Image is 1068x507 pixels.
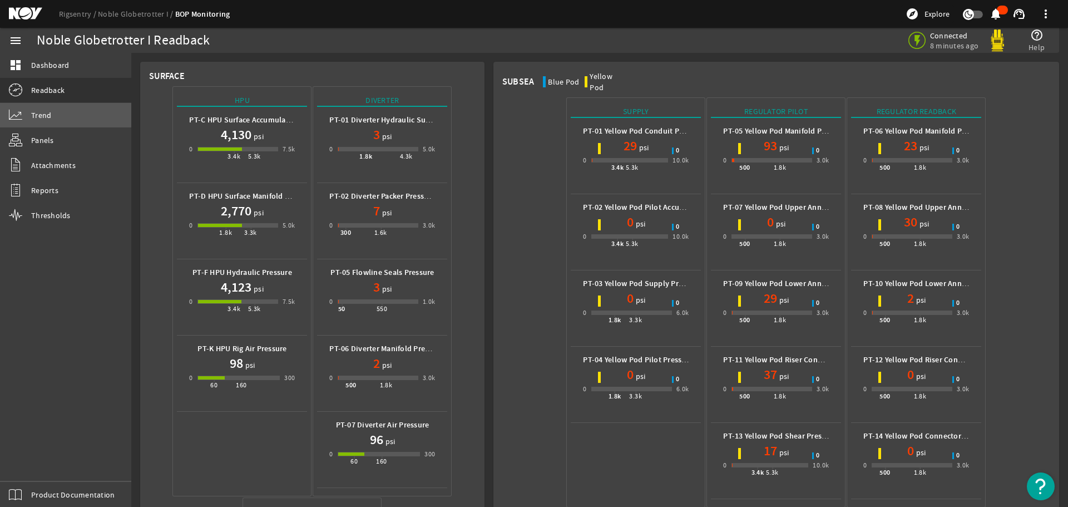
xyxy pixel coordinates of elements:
span: psi [774,218,786,229]
div: 0 [583,231,586,242]
span: Panels [31,135,54,146]
span: psi [917,142,929,153]
h1: 4,130 [221,126,251,144]
h1: 30 [904,213,917,231]
div: 10.0k [673,231,689,242]
span: Product Documentation [31,489,115,500]
span: psi [634,218,646,229]
h1: 93 [764,137,777,155]
div: 1.8k [914,467,927,478]
b: PT-07 Yellow Pod Upper Annular Pilot Pressure [723,202,886,213]
b: PT-01 Diverter Hydraulic Supply Pressure [329,115,473,125]
span: psi [637,142,649,153]
div: 3.0k [817,307,829,318]
span: psi [634,294,646,306]
span: psi [383,436,395,447]
h1: 29 [624,137,637,155]
span: psi [917,218,929,229]
div: 6.0k [676,383,689,395]
div: 7.5k [283,296,295,307]
a: Noble Globetrotter I [98,9,175,19]
span: Attachments [31,160,76,171]
h1: 0 [767,213,774,231]
div: Surface [149,71,185,82]
button: more_vert [1032,1,1059,27]
div: 5.0k [423,144,436,155]
div: 3.3k [244,227,257,238]
span: psi [380,283,392,294]
b: PT-09 Yellow Pod Lower Annular Pilot Pressure [723,278,886,289]
div: Subsea [502,76,535,87]
mat-icon: notifications [989,7,1002,21]
div: 0 [863,155,867,166]
h1: 29 [764,289,777,307]
div: 6.0k [676,307,689,318]
b: PT-01 Yellow Pod Conduit Pressure [583,126,704,136]
h1: 0 [627,366,634,383]
span: psi [251,131,264,142]
span: psi [777,142,789,153]
div: 3.4k [751,467,764,478]
div: 300 [340,227,351,238]
div: 5.3k [626,238,639,249]
h1: 4,123 [221,278,251,296]
a: Rigsentry [59,9,98,19]
span: 0 [956,452,960,459]
b: PT-05 Yellow Pod Manifold Pilot Pressure [723,126,866,136]
mat-icon: help_outline [1030,28,1044,42]
div: 3.3k [629,314,642,326]
div: 1.6k [374,227,387,238]
div: 500 [739,238,750,249]
span: 0 [816,376,819,383]
div: 3.0k [957,155,970,166]
h1: 3 [373,278,380,296]
div: 3.0k [817,231,829,242]
b: PT-02 Diverter Packer Pressure [329,191,436,201]
div: 5.3k [766,467,779,478]
h1: 98 [230,355,243,372]
span: 0 [676,300,679,307]
b: PT-12 Yellow Pod Riser Connector Lock Pressure [863,355,1030,365]
mat-icon: support_agent [1012,7,1026,21]
span: psi [914,447,926,458]
div: 500 [739,162,750,173]
div: 0 [329,372,333,383]
span: psi [777,294,789,306]
b: PT-C HPU Surface Accumulator Pressure [189,115,328,125]
div: 0 [583,155,586,166]
div: 3.0k [957,231,970,242]
div: 3.4k [611,162,624,173]
span: psi [914,294,926,306]
div: 5.0k [283,220,295,231]
span: 0 [816,300,819,307]
mat-icon: dashboard [9,58,22,72]
h1: 96 [370,431,383,449]
span: 8 minutes ago [930,41,978,51]
div: 1.8k [774,238,787,249]
span: 0 [956,300,960,307]
h1: 7 [373,202,380,220]
div: 500 [879,238,890,249]
button: Open Resource Center [1027,472,1055,500]
div: 0 [723,383,726,395]
div: 500 [879,391,890,402]
div: 0 [189,372,192,383]
div: 3.0k [957,383,970,395]
div: 500 [879,314,890,326]
div: 1.8k [380,380,393,391]
b: PT-02 Yellow Pod Pilot Accumulator Pressure [583,202,739,213]
span: 0 [956,224,960,230]
div: 1.8k [774,162,787,173]
div: 0 [583,307,586,318]
h1: 0 [907,442,914,460]
h1: 37 [764,366,777,383]
div: Diverter [317,95,447,107]
div: 500 [739,314,750,326]
div: 5.3k [626,162,639,173]
div: 5.3k [248,303,261,314]
b: PT-08 Yellow Pod Upper Annular Pressure [863,202,1007,213]
div: 1.8k [914,391,927,402]
div: 3.0k [423,372,436,383]
span: psi [251,283,264,294]
span: psi [777,447,789,458]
